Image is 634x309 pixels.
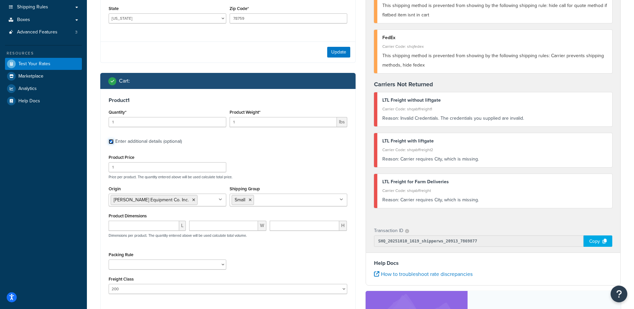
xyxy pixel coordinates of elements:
a: Boxes [5,14,82,26]
a: Analytics [5,83,82,95]
div: Carrier requires City, which is missing. [382,195,608,205]
span: L [179,221,186,231]
div: Carrier Code: shqabffreight [382,186,608,195]
label: Origin [109,186,121,191]
strong: Carriers Not Returned [374,80,433,89]
div: Copy [584,235,612,247]
div: LTL Freight with liftgate [382,136,608,146]
div: Carrier Code: shqabffreight2 [382,145,608,154]
h3: Product 1 [109,97,347,104]
span: Small [235,196,245,203]
span: W [258,221,266,231]
div: FedEx [382,33,608,42]
div: Resources [5,50,82,56]
span: Help Docs [18,98,40,104]
input: 0 [109,117,226,127]
span: Marketplace [18,74,43,79]
a: Test Your Rates [5,58,82,70]
div: LTL Freight for Farm Deliveries [382,177,608,187]
label: Shipping Group [230,186,260,191]
li: Advanced Features [5,26,82,38]
label: Product Dimensions [109,213,147,218]
span: Reason: [382,115,399,122]
label: Product Price [109,155,134,160]
h2: Cart : [119,78,130,84]
p: Transaction ID [374,226,403,235]
span: Boxes [17,17,30,23]
input: Enter additional details (optional) [109,139,114,144]
h4: Help Docs [374,259,613,267]
a: Help Docs [5,95,82,107]
input: 0.00 [230,117,337,127]
span: H [339,221,347,231]
div: Invalid Credentials. The credentials you supplied are invalid. [382,114,608,123]
p: Price per product. The quantity entered above will be used calculate total price. [107,175,349,179]
span: Reason: [382,156,399,163]
span: Analytics [18,86,37,92]
span: Advanced Features [17,29,57,35]
label: State [109,6,119,11]
span: Reason: [382,196,399,203]
button: Open Resource Center [611,286,627,302]
label: Product Weight* [230,110,260,115]
div: Carrier Code: shqabffreight1 [382,104,608,114]
a: Advanced Features3 [5,26,82,38]
button: Update [327,47,350,58]
p: Dimensions per product. The quantity entered above will be used calculate total volume. [107,233,247,238]
a: Marketplace [5,70,82,82]
label: Quantity* [109,110,126,115]
div: Enter additional details (optional) [115,137,182,146]
span: Test Your Rates [18,61,50,67]
span: [PERSON_NAME] Equipment Co. Inc. [114,196,189,203]
label: Freight Class [109,277,134,282]
span: lbs [337,117,347,127]
a: Shipping Rules [5,1,82,13]
div: Carrier requires City, which is missing. [382,154,608,164]
div: Carrier Code: shqfedex [382,42,608,51]
label: Packing Rule [109,252,133,257]
div: LTL Freight without liftgate [382,96,608,105]
a: How to troubleshoot rate discrepancies [374,270,473,278]
span: This shipping method is prevented from showing by the following shipping rules: Carrier prevents ... [382,52,604,69]
span: This shipping method is prevented from showing by the following shipping rule: hide call for quot... [382,2,607,18]
span: 3 [75,29,78,35]
span: Shipping Rules [17,4,48,10]
label: Zip Code* [230,6,249,11]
